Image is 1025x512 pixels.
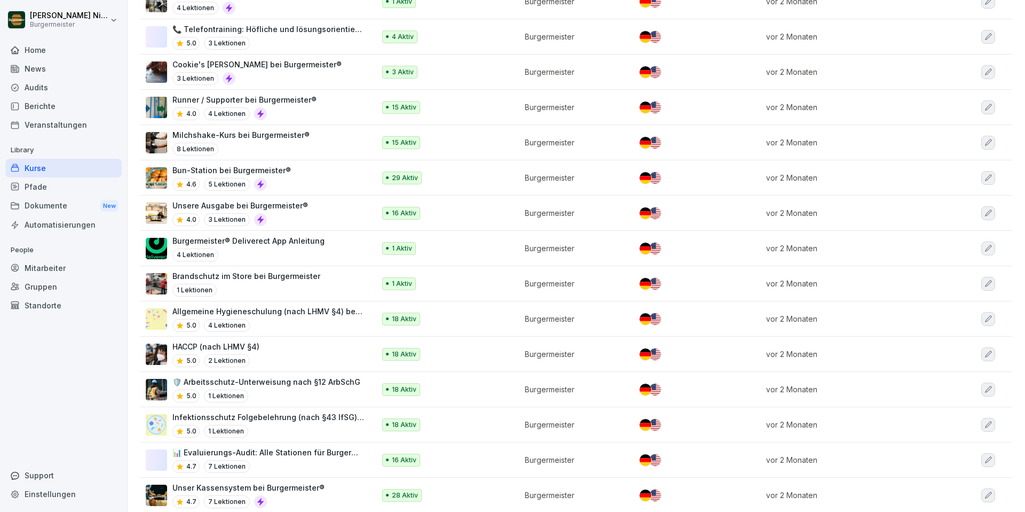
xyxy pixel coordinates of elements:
[5,259,122,277] div: Mitarbeiter
[640,102,651,113] img: de.svg
[392,314,416,324] p: 18 Aktiv
[5,159,122,177] a: Kurse
[649,348,661,360] img: us.svg
[186,180,196,189] p: 4.6
[172,59,342,70] p: Cookie's [PERSON_NAME] bei Burgermeister®
[649,490,661,501] img: us.svg
[5,485,122,503] a: Einstellungen
[204,495,250,508] p: 7 Lektionen
[649,419,661,431] img: us.svg
[186,215,196,224] p: 4.0
[766,102,936,113] p: vor 2 Monaten
[392,244,412,253] p: 1 Aktiv
[186,391,196,401] p: 5.0
[392,32,414,42] p: 4 Aktiv
[392,208,416,218] p: 16 Aktiv
[186,462,196,471] p: 4.7
[649,137,661,149] img: us.svg
[172,412,364,423] p: Infektionsschutz Folgebelehrung (nach §43 IfSG) bei Burgermeister
[172,376,360,387] p: 🛡️ Arbeitsschutz-Unterweisung nach §12 ArbSchG
[649,278,661,290] img: us.svg
[186,426,196,436] p: 5.0
[146,203,167,224] img: aemezlse0nbjot87hdvholbb.png
[392,385,416,394] p: 18 Aktiv
[146,132,167,153] img: mj7nhy0tu0164jxfautl1d05.png
[204,37,250,50] p: 3 Lektionen
[30,21,108,28] p: Burgermeister
[5,142,122,159] p: Library
[5,78,122,97] a: Audits
[5,466,122,485] div: Support
[766,348,936,360] p: vor 2 Monaten
[5,242,122,259] p: People
[186,321,196,330] p: 5.0
[146,97,167,118] img: z6ker4of9xbb0v81r67gpa36.png
[640,348,651,360] img: de.svg
[640,31,651,43] img: de.svg
[204,425,248,438] p: 1 Lektionen
[649,454,661,466] img: us.svg
[172,200,308,211] p: Unsere Ausgabe bei Burgermeister®
[5,115,122,134] div: Veranstaltungen
[525,278,621,289] p: Burgermeister
[146,485,167,506] img: uawtaahgrzk83x6az6khp9sh.png
[766,278,936,289] p: vor 2 Monaten
[525,419,621,430] p: Burgermeister
[392,138,416,148] p: 15 Aktiv
[525,384,621,395] p: Burgermeister
[649,313,661,325] img: us.svg
[649,243,661,254] img: us.svg
[392,173,418,183] p: 29 Aktiv
[640,454,651,466] img: de.svg
[392,67,414,77] p: 3 Aktiv
[5,177,122,196] a: Pfade
[5,196,122,216] a: DokumenteNew
[766,490,936,501] p: vor 2 Monaten
[172,270,320,282] p: Brandschutz im Store bei Burgermeister
[172,165,291,176] p: Bun-Station bei Burgermeister®
[204,319,250,332] p: 4 Lektionen
[5,277,122,296] div: Gruppen
[186,109,196,119] p: 4.0
[172,129,310,141] p: Milchshake-Kurs bei Burgermeister®
[146,61,167,83] img: qpvo1kr4qsu6d6y8y50mth9k.png
[5,97,122,115] a: Berichte
[100,200,119,212] div: New
[146,167,167,189] img: njq3a1z034sako2s87turumw.png
[146,379,167,400] img: a0g0fuz3n4y4jqu2thovfymk.png
[186,38,196,48] p: 5.0
[186,497,196,507] p: 4.7
[525,313,621,324] p: Burgermeister
[640,137,651,149] img: de.svg
[640,384,651,395] img: de.svg
[146,308,167,330] img: ikdctwykm6s47btr4bgukdhq.png
[649,384,661,395] img: us.svg
[186,356,196,366] p: 5.0
[5,59,122,78] div: News
[525,348,621,360] p: Burgermeister
[640,66,651,78] img: de.svg
[172,94,317,105] p: Runner / Supporter bei Burgermeister®
[392,491,418,500] p: 28 Aktiv
[172,24,364,35] p: 📞 Telefontraining: Höfliche und lösungsorientierte Kommunikation
[766,137,936,148] p: vor 2 Monaten
[172,143,218,156] p: 8 Lektionen
[392,455,416,465] p: 16 Aktiv
[5,215,122,234] a: Automatisierungen
[5,41,122,59] a: Home
[172,447,364,458] p: 📊 Evaluierungs-Audit: Alle Stationen für Burgermeister®
[204,460,250,473] p: 7 Lektionen
[204,107,250,120] p: 4 Lektionen
[525,137,621,148] p: Burgermeister
[649,31,661,43] img: us.svg
[766,384,936,395] p: vor 2 Monaten
[766,172,936,183] p: vor 2 Monaten
[649,207,661,219] img: us.svg
[5,196,122,216] div: Dokumente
